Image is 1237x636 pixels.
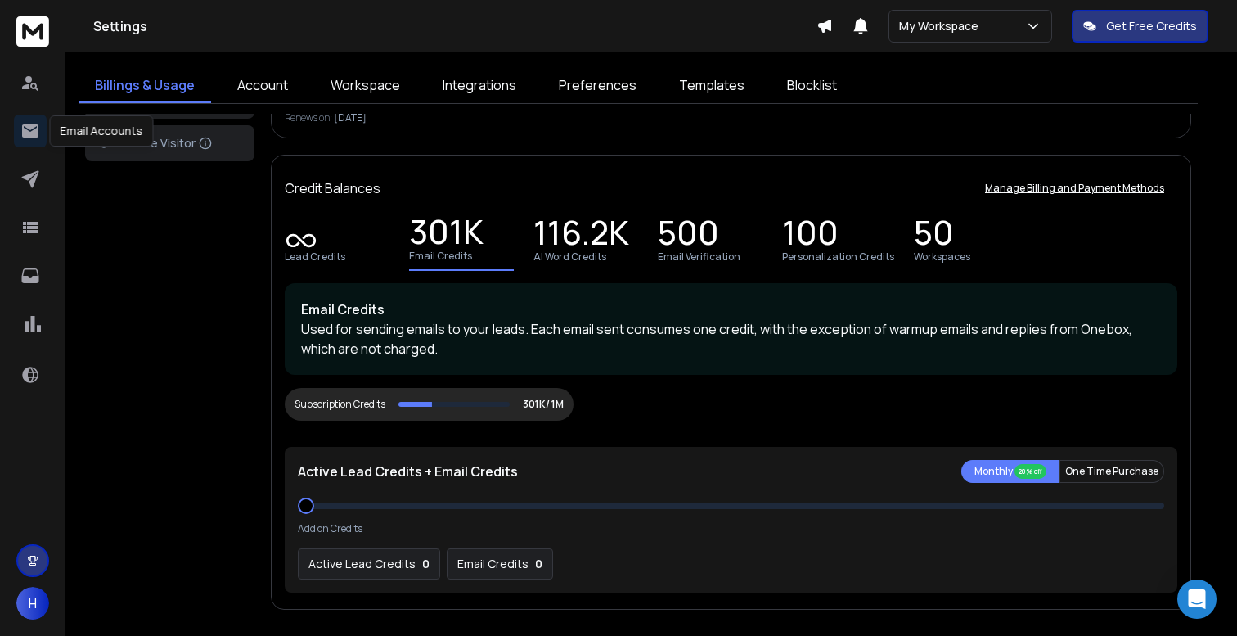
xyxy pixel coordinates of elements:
p: Workspaces [914,250,970,264]
p: 100 [782,224,839,247]
button: Get Free Credits [1072,10,1208,43]
a: Account [221,69,304,103]
p: Active Lead Credits [308,556,416,572]
p: AI Word Credits [533,250,606,264]
p: Active Lead Credits + Email Credits [298,462,518,481]
a: Billings & Usage [79,69,211,103]
p: Email Credits [301,300,1161,319]
p: Email Credits [457,556,529,572]
div: Subscription Credits [295,398,385,411]
p: 500 [658,224,719,247]
p: Lead Credits [285,250,345,264]
p: Email Credits [409,250,472,263]
p: Manage Billing and Payment Methods [985,182,1164,195]
button: Website Visitor [85,125,254,161]
p: Add on Credits [298,522,362,535]
p: 116.2K [533,224,629,247]
button: H [16,587,49,620]
p: 0 [535,556,542,572]
p: Email Verification [658,250,740,264]
a: Preferences [542,69,653,103]
p: Credit Balances [285,178,380,198]
a: Workspace [314,69,416,103]
p: 50 [914,224,954,247]
p: Get Free Credits [1106,18,1197,34]
h1: Settings [93,16,816,36]
div: Email Accounts [50,115,154,147]
p: Personalization Credits [782,250,894,264]
a: Blocklist [771,69,853,103]
p: Renews on: [285,111,1177,124]
a: Templates [663,69,761,103]
p: 0 [422,556,430,572]
span: [DATE] [334,111,367,124]
button: Manage Billing and Payment Methods [972,172,1177,205]
div: 20% off [1014,464,1046,479]
p: 301K/ 1M [523,398,564,411]
a: Integrations [426,69,533,103]
p: My Workspace [899,18,985,34]
button: Monthly 20% off [961,460,1059,483]
button: One Time Purchase [1059,460,1164,483]
p: Used for sending emails to your leads. Each email sent consumes one credit, with the exception of... [301,319,1161,359]
div: Open Intercom Messenger [1177,580,1217,619]
p: 301K [409,223,484,246]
